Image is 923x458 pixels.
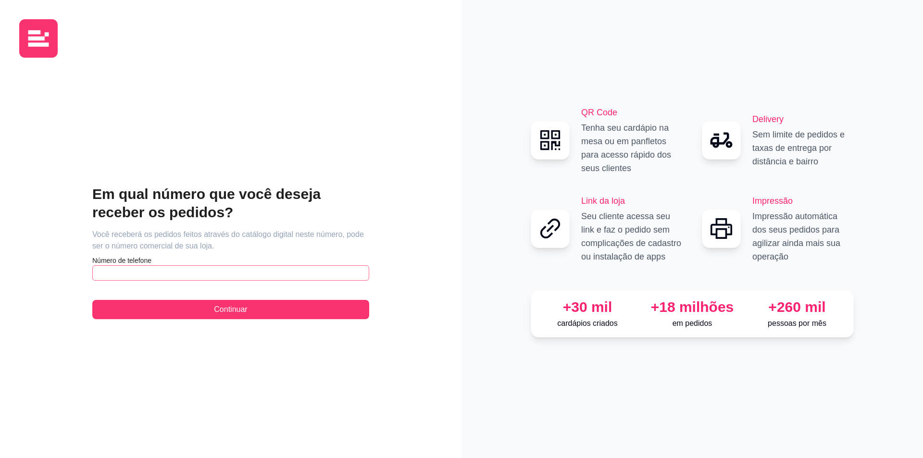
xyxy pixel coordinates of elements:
span: Continuar [214,304,247,315]
p: cardápios criados [539,318,636,329]
p: Impressão automática dos seus pedidos para agilizar ainda mais sua operação [752,210,854,263]
div: +30 mil [539,298,636,316]
article: Número de telefone [92,256,369,265]
h2: Em qual número que você deseja receber os pedidos? [92,185,369,222]
button: Continuar [92,300,369,319]
p: Tenha seu cardápio na mesa ou em panfletos para acesso rápido dos seus clientes [581,121,683,175]
p: pessoas por mês [748,318,846,329]
h2: QR Code [581,106,683,119]
h2: Delivery [752,112,854,126]
div: +260 mil [748,298,846,316]
h2: Link da loja [581,194,683,208]
h2: Impressão [752,194,854,208]
article: Você receberá os pedidos feitos através do catálogo digital neste número, pode ser o número comer... [92,229,369,252]
div: +18 milhões [644,298,741,316]
p: em pedidos [644,318,741,329]
img: logo [19,19,58,58]
p: Seu cliente acessa seu link e faz o pedido sem complicações de cadastro ou instalação de apps [581,210,683,263]
p: Sem limite de pedidos e taxas de entrega por distância e bairro [752,128,854,168]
